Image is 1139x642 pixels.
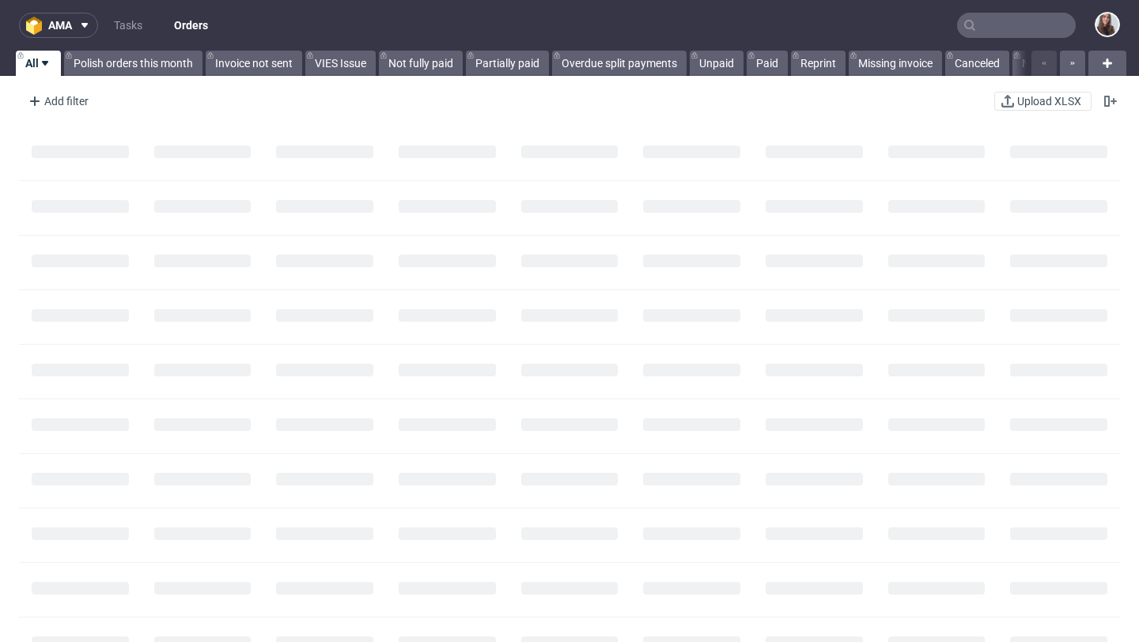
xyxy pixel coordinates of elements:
span: ama [48,20,72,31]
img: Sandra Beśka [1096,13,1118,36]
a: Missing invoice [849,51,942,76]
a: Reprint [791,51,846,76]
button: ama [19,13,98,38]
a: Tasks [104,13,152,38]
a: Not fully paid [379,51,463,76]
button: Upload XLSX [994,92,1092,111]
a: Orders [165,13,218,38]
a: All [16,51,61,76]
a: Invoice not sent [206,51,302,76]
span: Upload XLSX [1014,96,1084,107]
a: Overdue split payments [552,51,687,76]
div: Add filter [22,89,92,114]
a: Paid [747,51,788,76]
a: Not PL [1012,51,1065,76]
a: Unpaid [690,51,744,76]
a: Canceled [945,51,1009,76]
a: Partially paid [466,51,549,76]
a: Polish orders this month [64,51,202,76]
a: VIES Issue [305,51,376,76]
img: logo [26,17,48,35]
